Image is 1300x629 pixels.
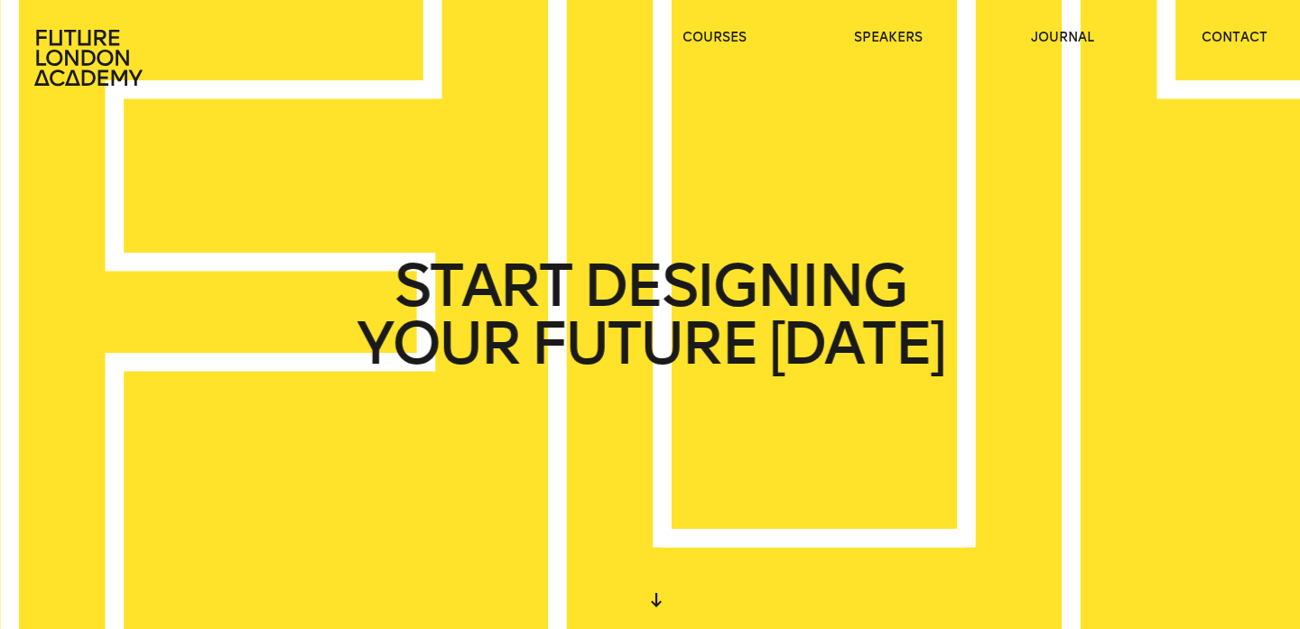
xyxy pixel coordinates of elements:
[583,257,905,315] span: DESIGNING
[357,315,519,373] span: YOUR
[395,257,571,315] span: START
[854,29,923,47] a: speakers
[682,29,747,47] a: courses
[1202,29,1267,47] a: contact
[1031,29,1094,47] a: journal
[531,315,757,373] span: FUTURE
[768,315,943,373] span: [DATE]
